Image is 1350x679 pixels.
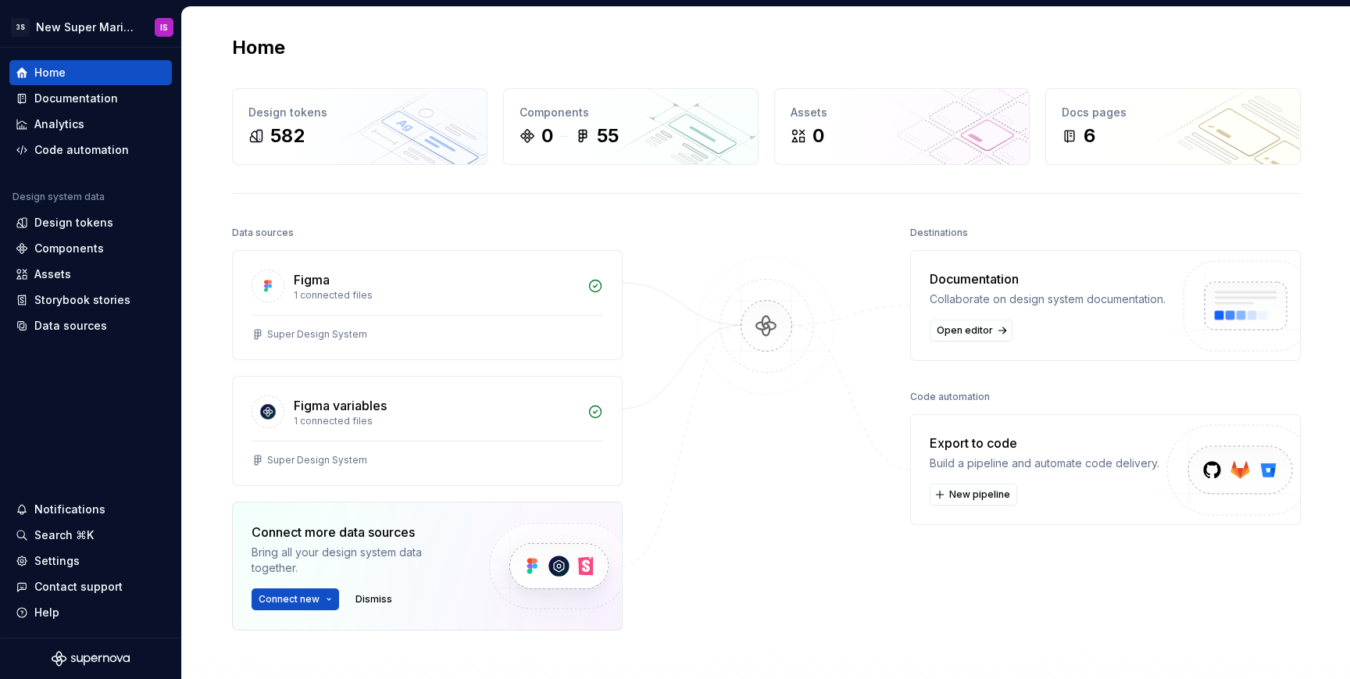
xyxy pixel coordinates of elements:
[232,88,487,165] a: Design tokens582
[355,593,392,606] span: Dismiss
[949,488,1010,501] span: New pipeline
[34,91,118,106] div: Documentation
[34,527,94,543] div: Search ⌘K
[12,191,105,203] div: Design system data
[1045,88,1301,165] a: Docs pages6
[267,454,367,466] div: Super Design System
[774,88,1030,165] a: Assets0
[9,600,172,625] button: Help
[9,497,172,522] button: Notifications
[1084,123,1095,148] div: 6
[930,456,1159,471] div: Build a pipeline and automate code delivery.
[34,116,84,132] div: Analytics
[34,579,123,595] div: Contact support
[9,574,172,599] button: Contact support
[252,545,462,576] div: Bring all your design system data together.
[232,222,294,244] div: Data sources
[11,18,30,37] div: 3S
[9,236,172,261] a: Components
[9,138,172,163] a: Code automation
[9,288,172,313] a: Storybook stories
[52,651,130,666] svg: Supernova Logo
[232,35,285,60] h2: Home
[9,60,172,85] a: Home
[9,523,172,548] button: Search ⌘K
[270,123,305,148] div: 582
[34,292,130,308] div: Storybook stories
[1062,105,1284,120] div: Docs pages
[3,10,178,44] button: 3SNew Super Mario Design SystemIS
[9,549,172,574] a: Settings
[248,105,471,120] div: Design tokens
[267,328,367,341] div: Super Design System
[9,112,172,137] a: Analytics
[930,270,1166,288] div: Documentation
[34,65,66,80] div: Home
[34,318,107,334] div: Data sources
[294,415,578,427] div: 1 connected files
[930,484,1017,506] button: New pipeline
[9,262,172,287] a: Assets
[294,289,578,302] div: 1 connected files
[937,324,993,337] span: Open editor
[930,291,1166,307] div: Collaborate on design system documentation.
[232,376,623,486] a: Figma variables1 connected filesSuper Design System
[34,241,104,256] div: Components
[259,593,320,606] span: Connect new
[160,21,168,34] div: IS
[930,320,1012,341] a: Open editor
[910,222,968,244] div: Destinations
[9,210,172,235] a: Design tokens
[910,386,990,408] div: Code automation
[930,434,1159,452] div: Export to code
[348,588,399,610] button: Dismiss
[34,215,113,231] div: Design tokens
[9,86,172,111] a: Documentation
[34,553,80,569] div: Settings
[597,123,619,148] div: 55
[34,502,105,517] div: Notifications
[232,250,623,360] a: Figma1 connected filesSuper Design System
[812,123,824,148] div: 0
[541,123,553,148] div: 0
[503,88,759,165] a: Components055
[34,605,59,620] div: Help
[252,588,339,610] button: Connect new
[791,105,1013,120] div: Assets
[252,523,462,541] div: Connect more data sources
[9,313,172,338] a: Data sources
[294,270,330,289] div: Figma
[294,396,387,415] div: Figma variables
[34,142,129,158] div: Code automation
[34,266,71,282] div: Assets
[520,105,742,120] div: Components
[36,20,136,35] div: New Super Mario Design System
